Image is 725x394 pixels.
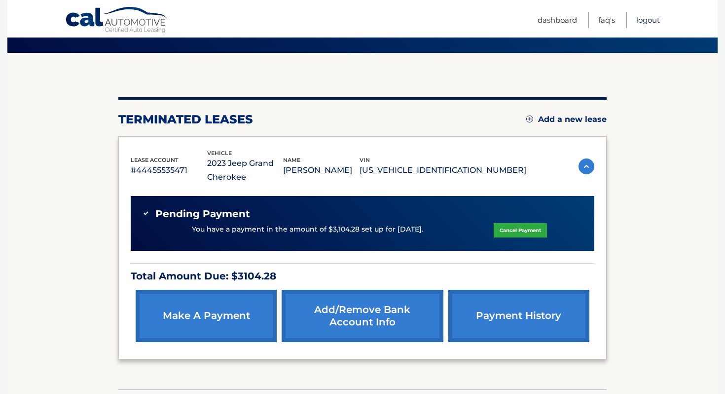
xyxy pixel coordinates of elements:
[579,158,594,174] img: accordion-active.svg
[136,290,277,342] a: make a payment
[155,208,250,220] span: Pending Payment
[526,115,607,124] a: Add a new lease
[207,150,232,157] span: vehicle
[65,6,169,35] a: Cal Automotive
[131,268,594,285] p: Total Amount Due: $3104.28
[360,163,526,177] p: [US_VEHICLE_IDENTIFICATION_NUMBER]
[598,12,615,28] a: FAQ's
[131,163,207,177] p: #44455535471
[360,157,370,163] span: vin
[538,12,577,28] a: Dashboard
[494,223,547,237] a: Cancel Payment
[526,116,533,122] img: add.svg
[131,157,179,163] span: lease account
[283,157,300,163] span: name
[118,112,253,127] h2: terminated leases
[192,224,423,235] p: You have a payment in the amount of $3,104.28 set up for [DATE].
[282,290,443,342] a: Add/Remove bank account info
[207,157,284,184] p: 2023 Jeep Grand Cherokee
[636,12,660,28] a: Logout
[283,163,360,177] p: [PERSON_NAME]
[448,290,589,342] a: payment history
[143,210,149,217] img: check-green.svg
